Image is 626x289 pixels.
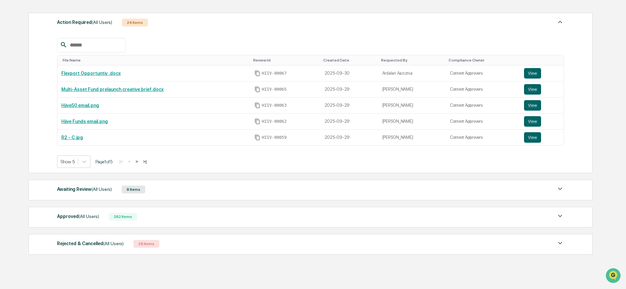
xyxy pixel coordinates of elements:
[253,58,318,63] div: Toggle SortBy
[446,81,520,98] td: Content Approvers
[61,135,83,140] a: R2 - C.jpg
[22,57,83,62] div: We're available if you need us!
[7,14,119,24] p: How can we help?
[91,187,112,192] span: (All Users)
[524,68,560,79] a: View
[556,212,564,220] img: caret
[92,20,112,25] span: (All Users)
[262,87,287,92] span: HIIV-00065
[61,119,108,124] a: Hiive Funds email.png
[254,70,260,76] span: Copy Id
[262,119,287,124] span: HIIV-00062
[133,240,159,248] div: 29 Items
[13,82,42,89] span: Preclearance
[254,135,260,140] span: Copy Id
[556,239,564,247] img: caret
[524,116,560,127] a: View
[524,132,560,143] a: View
[381,58,443,63] div: Toggle SortBy
[57,239,124,248] div: Rejected & Cancelled
[122,186,145,193] div: 8 Items
[48,83,53,88] div: 🗄️
[446,130,520,145] td: Content Approvers
[111,52,119,60] button: Start new chat
[321,130,378,145] td: 2025-09-29
[446,98,520,114] td: Content Approvers
[57,18,112,27] div: Action Required
[378,98,446,114] td: [PERSON_NAME]
[7,50,18,62] img: 1746055101610-c473b297-6a78-478c-a979-82029cc54cd1
[46,111,79,116] a: Powered byPylon
[7,96,12,101] div: 🔎
[13,95,41,101] span: Data Lookup
[63,58,248,63] div: Toggle SortBy
[254,118,260,124] span: Copy Id
[378,114,446,130] td: [PERSON_NAME]
[321,65,378,81] td: 2025-09-30
[524,68,541,79] button: View
[262,71,287,76] span: HIIV-00067
[321,98,378,114] td: 2025-09-29
[133,159,140,164] button: >
[446,65,520,81] td: Content Approvers
[446,114,520,130] td: Content Approvers
[103,241,124,246] span: (All Users)
[117,159,125,164] button: |<
[61,87,164,92] a: Multi-Asset Fund prelaunch creative brief.docx
[378,81,446,98] td: [PERSON_NAME]
[126,159,132,164] button: <
[524,100,560,111] a: View
[524,100,541,111] button: View
[57,212,99,221] div: Approved
[254,102,260,108] span: Copy Id
[65,111,79,116] span: Pylon
[54,82,81,89] span: Attestations
[4,80,45,92] a: 🖐️Preclearance
[4,92,44,104] a: 🔎Data Lookup
[449,58,517,63] div: Toggle SortBy
[141,159,149,164] button: >|
[7,83,12,88] div: 🖐️
[321,114,378,130] td: 2025-09-29
[61,103,99,108] a: Hiive50 email.png
[61,71,121,76] a: Flexport Opportuntiy .docx
[525,58,561,63] div: Toggle SortBy
[556,18,564,26] img: caret
[45,80,84,92] a: 🗄️Attestations
[122,19,148,27] div: 24 Items
[323,58,376,63] div: Toggle SortBy
[262,103,287,108] span: HIIV-00063
[378,130,446,145] td: [PERSON_NAME]
[605,267,623,285] iframe: Open customer support
[95,159,112,164] span: Page 1 of 5
[524,116,541,127] button: View
[524,132,541,143] button: View
[556,185,564,193] img: caret
[57,185,112,193] div: Awaiting Review
[22,50,108,57] div: Start new chat
[79,214,99,219] span: (All Users)
[321,81,378,98] td: 2025-09-29
[109,213,137,221] div: 262 Items
[524,84,541,95] button: View
[524,84,560,95] a: View
[254,86,260,92] span: Copy Id
[378,65,446,81] td: Ardalan Aaziznia
[262,135,287,140] span: HIIV-00059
